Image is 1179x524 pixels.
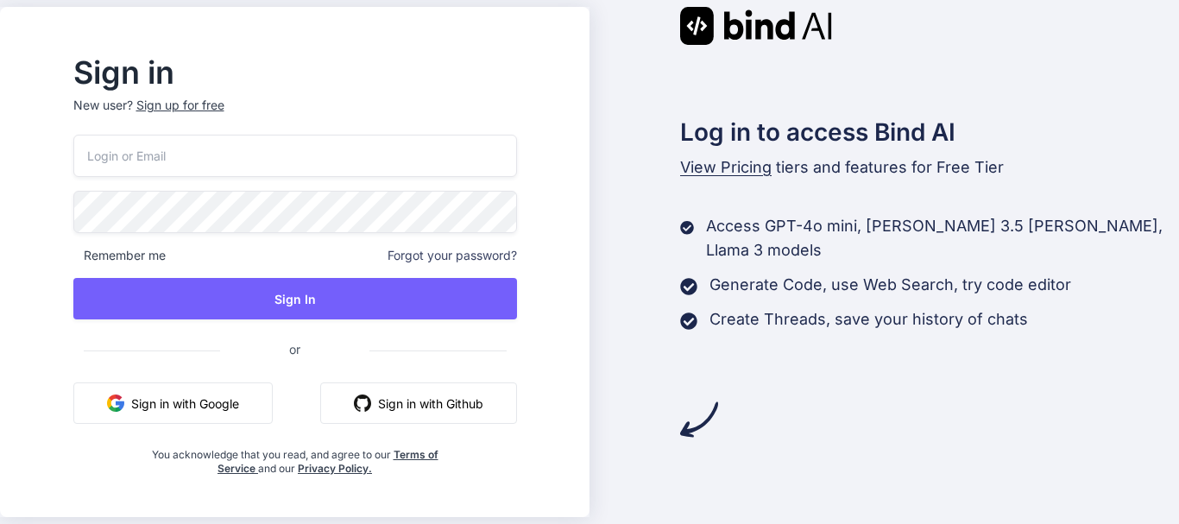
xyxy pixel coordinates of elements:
input: Login or Email [73,135,517,177]
button: Sign In [73,278,517,319]
a: Terms of Service [218,448,438,475]
img: github [354,395,371,412]
p: Access GPT-4o mini, [PERSON_NAME] 3.5 [PERSON_NAME], Llama 3 models [706,214,1179,262]
img: arrow [680,401,718,439]
div: Sign up for free [136,97,224,114]
div: You acknowledge that you read, and agree to our and our [147,438,443,476]
p: Create Threads, save your history of chats [709,307,1028,331]
button: Sign in with Google [73,382,273,424]
a: Privacy Policy. [298,462,372,475]
p: New user? [73,97,517,135]
span: Remember me [73,247,166,264]
h2: Sign in [73,59,517,86]
span: Forgot your password? [388,247,517,264]
p: tiers and features for Free Tier [680,155,1179,180]
p: Generate Code, use Web Search, try code editor [709,273,1071,297]
img: google [107,395,124,412]
img: Bind AI logo [680,7,832,45]
h2: Log in to access Bind AI [680,114,1179,150]
span: or [220,328,369,370]
span: View Pricing [680,158,772,176]
button: Sign in with Github [320,382,517,424]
